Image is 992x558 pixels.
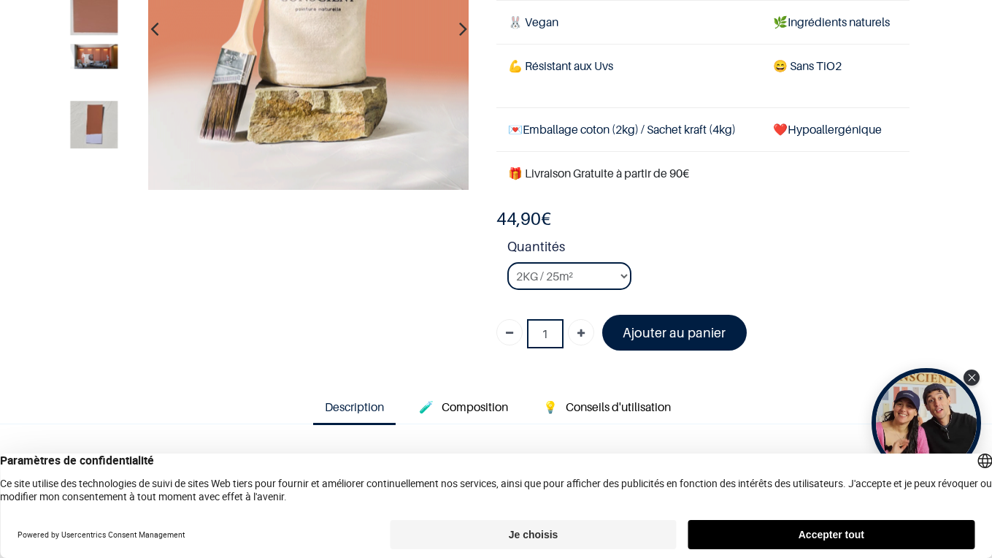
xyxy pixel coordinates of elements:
[496,208,551,229] b: €
[12,12,56,56] button: Open chat widget
[70,45,118,69] img: Product image
[508,122,523,137] span: 💌
[419,400,434,414] span: 🧪
[508,15,558,29] span: 🐰 Vegan
[773,15,788,29] span: 🌿
[761,44,910,107] td: ans TiO2
[566,400,671,414] span: Conseils d'utilisation
[496,319,523,345] a: Supprimer
[602,315,747,351] a: Ajouter au panier
[508,58,613,73] span: 💪 Résistant aux Uvs
[496,108,762,152] td: Emballage coton (2kg) / Sachet kraft (4kg)
[761,108,910,152] td: ❤️Hypoallergénique
[442,400,508,414] span: Composition
[872,368,981,478] div: Open Tolstoy widget
[623,325,726,340] font: Ajouter au panier
[70,101,118,148] img: Product image
[508,166,689,180] font: 🎁 Livraison Gratuite à partir de 90€
[872,368,981,478] div: Open Tolstoy
[496,208,541,229] span: 44,90
[325,400,384,414] span: Description
[773,58,796,73] span: 😄 S
[964,370,980,386] div: Close Tolstoy widget
[543,400,558,414] span: 💡
[507,237,910,262] strong: Quantités
[568,319,594,345] a: Ajouter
